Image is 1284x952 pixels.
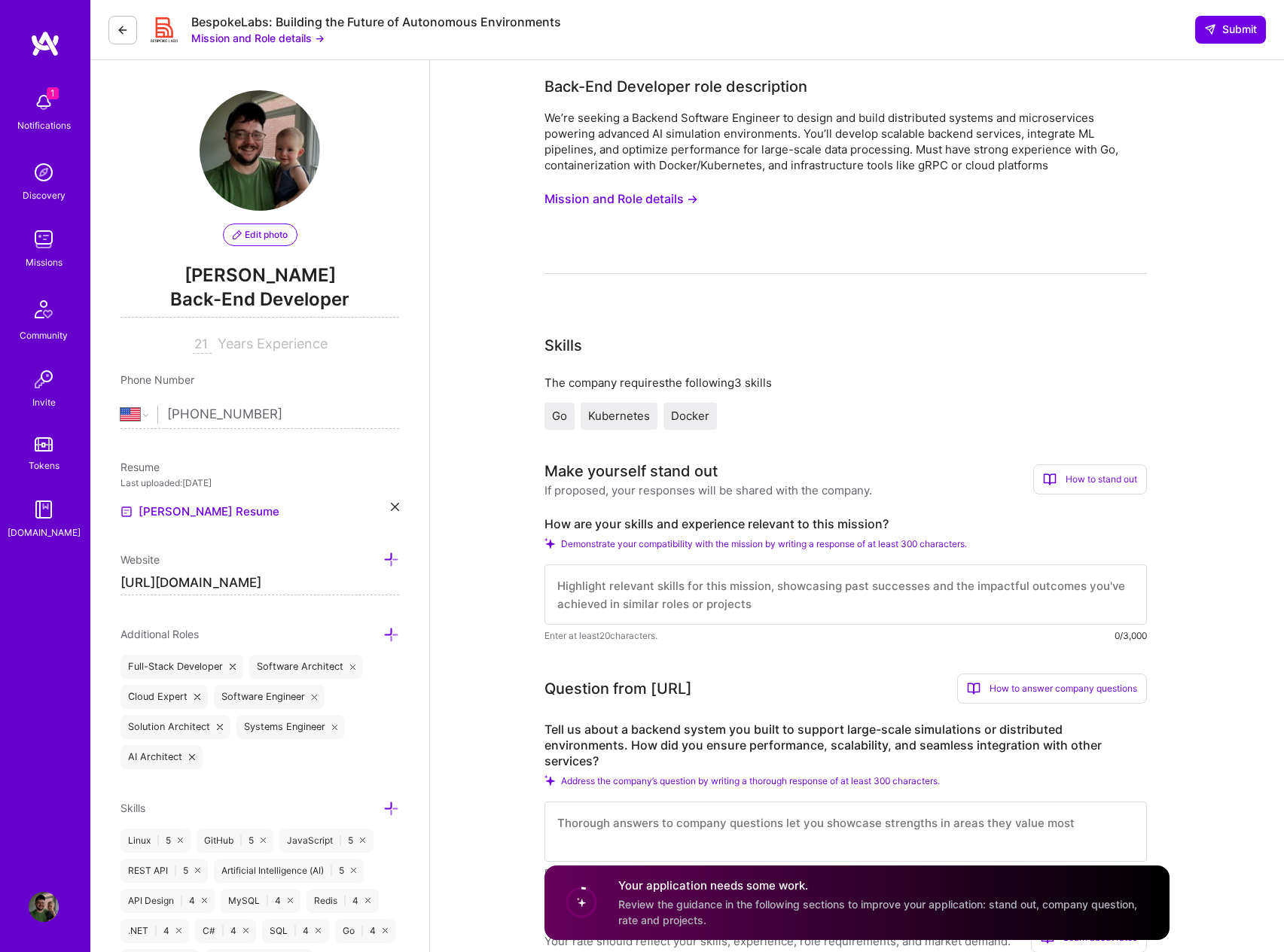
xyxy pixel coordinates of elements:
[249,655,364,679] div: Software Architect
[180,895,183,907] span: |
[35,437,53,452] img: tokens
[588,409,650,423] span: Kubernetes
[383,928,388,933] i: icon Close
[288,898,293,903] i: icon Close
[339,835,342,847] span: |
[221,889,300,913] div: MySQL 4
[221,925,224,937] span: |
[544,110,1147,173] div: We’re seeking a Backend Software Engineer to design and build distributed systems and microservic...
[239,835,242,847] span: |
[202,898,207,903] i: icon Close
[544,677,692,700] div: Question from [URL]
[154,925,157,937] span: |
[29,458,59,473] div: Tokens
[120,655,243,679] div: Full-Stack Developer
[120,801,145,814] span: Skills
[618,898,1137,926] span: Review the guidance in the following sections to improve your application: stand out, company que...
[332,724,338,730] i: icon Close
[120,829,191,853] div: Linux 5
[178,838,183,843] i: icon Close
[391,503,399,511] i: icon Close
[120,264,399,287] span: [PERSON_NAME]
[29,494,59,525] img: guide book
[335,919,395,943] div: Go 4
[544,185,698,213] button: Mission and Role details →
[191,14,561,30] div: BespokeLabs: Building the Future of Autonomous Environments
[544,775,555,786] i: Check
[26,291,62,327] img: Community
[262,919,328,943] div: SQL 4
[360,838,365,843] i: icon Close
[25,892,63,922] a: User Avatar
[365,898,371,903] i: icon Close
[350,664,356,670] i: icon Close
[167,393,399,436] input: +1 (000) 000-0000
[120,287,399,318] span: Back-End Developer
[233,228,288,242] span: Edit photo
[218,336,328,351] span: Years Experience
[120,553,160,566] span: Website
[544,375,1147,391] div: The company requires the following 3 skills
[120,685,208,709] div: Cloud Expert
[195,919,256,943] div: C# 4
[544,628,657,643] span: Enter at least 20 characters.
[157,835,160,847] span: |
[191,30,325,46] button: Mission and Role details →
[1195,16,1266,43] button: Submit
[233,230,242,239] i: icon PencilPurple
[1204,23,1216,35] i: icon SendLight
[351,868,356,873] i: icon Close
[120,461,160,473] span: Resume
[316,928,321,933] i: icon Close
[1043,473,1057,486] i: icon BookOpen
[120,715,230,739] div: Solution Architect
[544,482,872,498] div: If proposed, your responses will be shared with the company.
[544,538,555,549] i: Check
[544,722,1147,769] label: Tell us about a backend system you built to support large-scale simulations or distributed enviro...
[174,865,177,877] span: |
[195,868,200,873] i: icon Close
[243,928,249,933] i: icon Close
[120,373,194,386] span: Phone Number
[120,859,208,883] div: REST API 5
[266,895,269,907] span: |
[552,409,567,423] span: Go
[230,664,236,670] i: icon Close
[214,859,364,883] div: Artificial Intelligence (AI) 5
[544,75,807,98] div: Back-End Developer role description
[29,157,59,187] img: discovery
[294,925,297,937] span: |
[120,503,279,521] a: [PERSON_NAME] Resume
[330,865,333,877] span: |
[32,394,56,410] div: Invite
[671,409,709,423] span: Docker
[618,877,1151,893] h4: Your application needs some work.
[193,336,212,354] input: XX
[176,928,181,933] i: icon Close
[312,694,318,700] i: icon Close
[214,685,325,709] div: Software Engineer
[1033,464,1147,494] div: How to stand out
[26,254,63,270] div: Missions
[343,895,346,907] span: |
[194,694,200,700] i: icon Close
[117,24,129,36] i: icon LeftArrowDark
[561,775,940,786] span: Address the company’s question by writing a thorough response of at least 300 characters.
[236,715,346,739] div: Systems Engineer
[197,829,273,853] div: GitHub 5
[261,838,266,843] i: icon Close
[23,187,66,203] div: Discovery
[544,334,582,357] div: Skills
[217,724,223,730] i: icon Close
[1204,22,1257,37] span: Submit
[279,829,373,853] div: JavaScript 5
[189,754,195,760] i: icon Close
[29,364,59,394] img: Invite
[149,15,179,45] img: Company Logo
[307,889,378,913] div: Redis 4
[47,87,59,99] span: 1
[957,674,1147,704] div: How to answer company questions
[8,525,81,540] div: [DOMAIN_NAME]
[120,475,399,491] div: Last uploaded: [DATE]
[361,925,364,937] span: |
